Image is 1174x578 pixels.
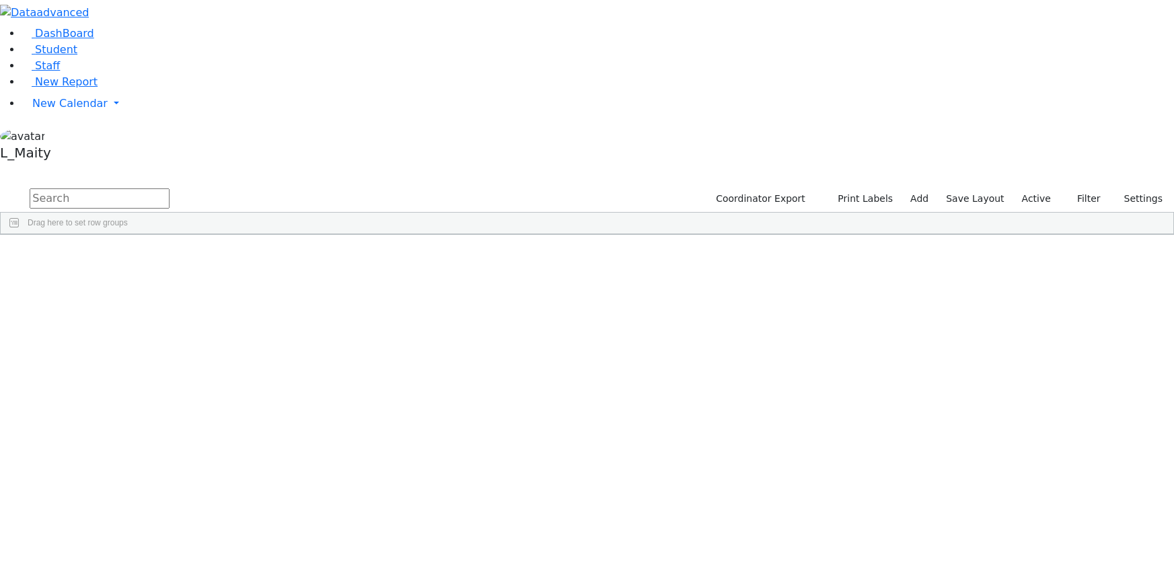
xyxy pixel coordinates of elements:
[22,27,94,40] a: DashBoard
[940,188,1010,209] button: Save Layout
[35,27,94,40] span: DashBoard
[1107,188,1169,209] button: Settings
[22,59,60,72] a: Staff
[1016,188,1057,209] label: Active
[35,59,60,72] span: Staff
[22,75,98,88] a: New Report
[904,188,934,209] a: Add
[22,90,1174,117] a: New Calendar
[32,97,108,110] span: New Calendar
[28,218,128,227] span: Drag here to set row groups
[22,43,77,56] a: Student
[35,43,77,56] span: Student
[35,75,98,88] span: New Report
[822,188,899,209] button: Print Labels
[1060,188,1107,209] button: Filter
[30,188,170,209] input: Search
[707,188,811,209] button: Coordinator Export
